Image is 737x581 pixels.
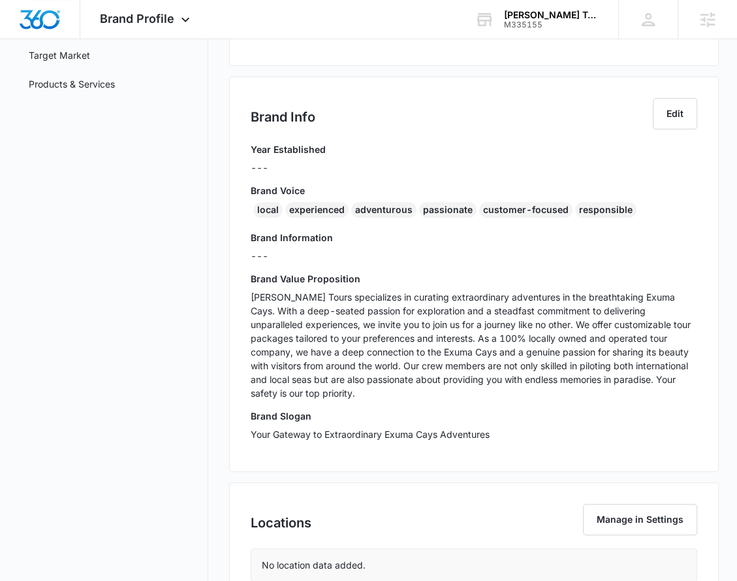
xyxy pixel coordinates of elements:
[253,202,283,218] div: local
[504,20,599,29] div: account id
[504,10,599,20] div: account name
[251,184,697,197] h3: Brand Voice
[251,427,697,441] p: Your Gateway to Extraordinary Exuma Cays Adventures
[479,202,572,218] div: customer-focused
[419,202,477,218] div: passionate
[251,231,697,244] h3: Brand Information
[351,202,416,218] div: adventurous
[251,290,697,400] p: [PERSON_NAME] Tours specializes in curating extraordinary adventures in the breathtaking Exuma Ca...
[262,558,366,572] p: No location data added.
[285,202,349,218] div: experienced
[29,48,90,62] a: Target Market
[100,12,174,25] span: Brand Profile
[251,249,697,263] p: ---
[575,202,636,218] div: responsible
[583,504,697,535] button: Manage in Settings
[251,272,697,286] h3: Brand Value Proposition
[251,513,311,533] h2: Locations
[251,409,697,423] h3: Brand Slogan
[653,98,697,129] button: Edit
[251,161,326,174] p: ---
[251,142,326,156] h3: Year Established
[251,107,315,127] h2: Brand Info
[29,77,115,91] a: Products & Services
